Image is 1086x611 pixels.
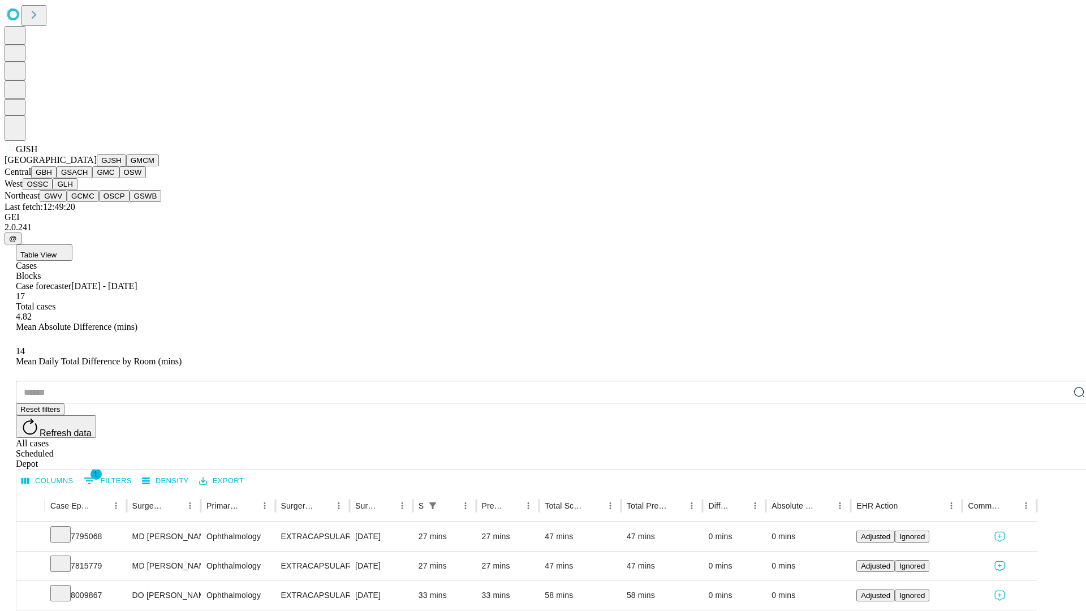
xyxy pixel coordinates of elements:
span: Ignored [899,532,925,541]
span: Adjusted [861,532,890,541]
button: Sort [1002,498,1018,514]
div: 7815779 [50,552,121,580]
button: Menu [182,498,198,514]
button: Ignored [895,531,929,543]
div: 0 mins [708,522,760,551]
button: Menu [684,498,700,514]
div: GEI [5,212,1081,222]
button: Table View [16,244,72,261]
button: Sort [587,498,602,514]
div: Case Epic Id [50,501,91,510]
div: [DATE] [355,581,407,610]
span: 1 [90,468,102,480]
div: Predicted In Room Duration [482,501,504,510]
div: 7795068 [50,522,121,551]
div: Primary Service [206,501,239,510]
div: Absolute Difference [772,501,815,510]
button: GLH [53,178,77,190]
button: Menu [943,498,959,514]
button: Expand [22,527,39,547]
button: Sort [241,498,257,514]
span: 14 [16,346,25,356]
button: GCMC [67,190,99,202]
div: [DATE] [355,522,407,551]
div: 2.0.241 [5,222,1081,233]
button: Adjusted [856,531,895,543]
div: Surgeon Name [132,501,165,510]
div: [DATE] [355,552,407,580]
button: Expand [22,557,39,576]
span: @ [9,234,17,243]
div: 58 mins [545,581,615,610]
button: Ignored [895,560,929,572]
span: GJSH [16,144,37,154]
span: West [5,179,23,188]
button: GBH [31,166,57,178]
button: Menu [602,498,618,514]
button: Export [196,472,247,490]
button: OSCP [99,190,130,202]
button: Sort [816,498,832,514]
span: Mean Daily Total Difference by Room (mins) [16,356,182,366]
div: Surgery Name [281,501,314,510]
div: MD [PERSON_NAME] [132,522,195,551]
div: 8009867 [50,581,121,610]
div: Ophthalmology [206,522,269,551]
button: Menu [747,498,763,514]
button: Refresh data [16,415,96,438]
button: Select columns [19,472,76,490]
span: Northeast [5,191,40,200]
button: Expand [22,586,39,606]
div: EHR Action [856,501,898,510]
div: 58 mins [627,581,697,610]
button: Sort [315,498,331,514]
div: 0 mins [772,581,845,610]
div: 1 active filter [425,498,441,514]
span: Ignored [899,562,925,570]
div: 47 mins [545,522,615,551]
button: Adjusted [856,590,895,601]
div: Total Predicted Duration [627,501,667,510]
div: Ophthalmology [206,581,269,610]
button: GSACH [57,166,92,178]
button: Adjusted [856,560,895,572]
button: Ignored [895,590,929,601]
button: GMC [92,166,119,178]
button: Density [139,472,192,490]
div: 27 mins [482,522,534,551]
button: Sort [668,498,684,514]
div: 27 mins [482,552,534,580]
span: Central [5,167,31,177]
div: 47 mins [627,522,697,551]
button: @ [5,233,21,244]
span: [GEOGRAPHIC_DATA] [5,155,97,165]
button: Menu [458,498,473,514]
button: Menu [108,498,124,514]
div: EXTRACAPSULAR CATARACT REMOVAL WITH [MEDICAL_DATA] [281,552,344,580]
button: Sort [505,498,520,514]
div: 0 mins [772,552,845,580]
div: Total Scheduled Duration [545,501,585,510]
div: 33 mins [419,581,471,610]
button: Menu [257,498,273,514]
span: Total cases [16,302,55,311]
button: Menu [520,498,536,514]
div: 0 mins [708,552,760,580]
div: MD [PERSON_NAME] [132,552,195,580]
span: [DATE] - [DATE] [71,281,137,291]
button: Sort [442,498,458,514]
button: Menu [394,498,410,514]
button: Menu [832,498,848,514]
button: Reset filters [16,403,64,415]
span: 4.82 [16,312,32,321]
span: Reset filters [20,405,60,414]
span: Ignored [899,591,925,600]
div: EXTRACAPSULAR CATARACT REMOVAL WITH [MEDICAL_DATA] [281,581,344,610]
span: Mean Absolute Difference (mins) [16,322,137,332]
div: Ophthalmology [206,552,269,580]
div: 27 mins [419,552,471,580]
div: 0 mins [708,581,760,610]
div: 0 mins [772,522,845,551]
button: Sort [899,498,915,514]
span: Refresh data [40,428,92,438]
